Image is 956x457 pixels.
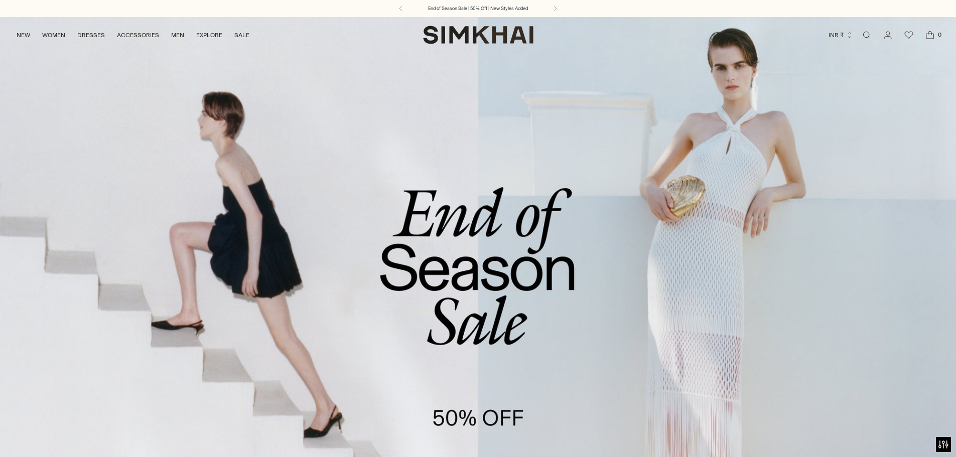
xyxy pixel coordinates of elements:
a: MEN [171,24,184,46]
a: EXPLORE [196,24,222,46]
span: 0 [935,30,944,39]
button: INR ₹ [829,24,853,46]
a: ACCESSORIES [117,24,159,46]
a: Open search modal [857,25,877,45]
a: SIMKHAI [423,25,533,45]
a: SALE [234,24,249,46]
a: Open cart modal [920,25,940,45]
a: NEW [17,24,30,46]
a: WOMEN [42,24,65,46]
a: Wishlist [899,25,919,45]
a: Go to the account page [878,25,898,45]
a: End of Season Sale | 50% Off | New Styles Added [428,5,528,12]
a: DRESSES [77,24,105,46]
